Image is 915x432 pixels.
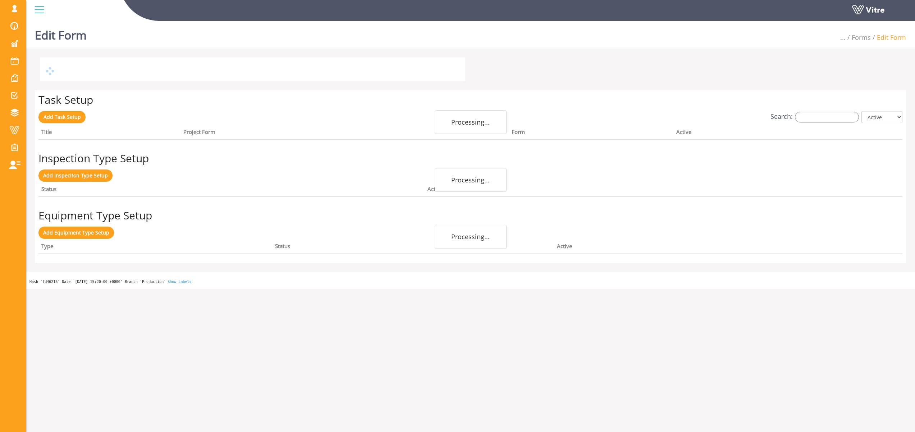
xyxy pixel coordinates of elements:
[435,168,507,192] div: Processing...
[673,126,853,140] th: Active
[43,229,109,236] span: Add Equipment Type Setup
[38,169,113,182] a: Add Inspeciton Type Setup
[770,111,859,122] label: Search:
[38,94,902,106] h2: Task Setup
[871,32,906,42] li: Edit Form
[852,33,871,42] a: Forms
[554,241,827,254] th: Active
[168,280,191,284] a: Show Labels
[44,113,81,120] span: Add Task Setup
[38,152,902,164] h2: Inspection Type Setup
[180,126,509,140] th: Project Form
[435,110,507,134] div: Processing...
[38,209,902,221] h2: Equipment Type Setup
[43,172,108,179] span: Add Inspeciton Type Setup
[38,241,272,254] th: Type
[272,241,554,254] th: Status
[840,33,846,42] span: ...
[425,184,799,197] th: Active
[38,227,114,239] a: Add Equipment Type Setup
[509,126,673,140] th: Form
[29,280,166,284] span: Hash 'fd46216' Date '[DATE] 15:20:00 +0000' Branch 'Production'
[38,126,180,140] th: Title
[38,184,425,197] th: Status
[795,112,859,122] input: Search:
[38,111,86,123] a: Add Task Setup
[435,225,507,248] div: Processing...
[35,18,87,48] h1: Edit Form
